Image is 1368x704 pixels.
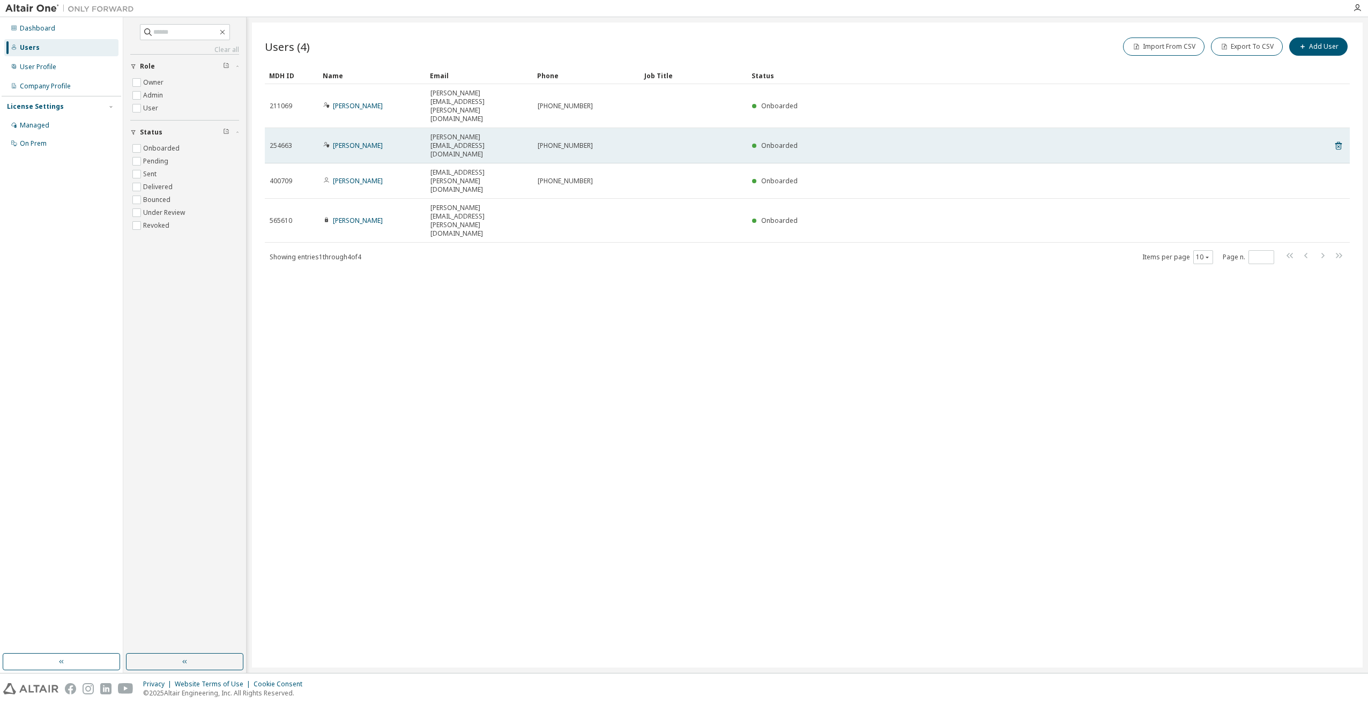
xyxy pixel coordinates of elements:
span: Clear filter [223,62,229,71]
label: Bounced [143,193,173,206]
span: 211069 [270,102,292,110]
a: Clear all [130,46,239,54]
img: facebook.svg [65,683,76,694]
span: [PHONE_NUMBER] [538,141,593,150]
span: [PERSON_NAME][EMAIL_ADDRESS][DOMAIN_NAME] [430,133,528,159]
span: Onboarded [761,141,798,150]
span: [PHONE_NUMBER] [538,177,593,185]
label: Revoked [143,219,172,232]
label: Delivered [143,181,175,193]
img: Altair One [5,3,139,14]
div: User Profile [20,63,56,71]
span: 254663 [270,141,292,150]
a: [PERSON_NAME] [333,101,383,110]
span: Onboarded [761,101,798,110]
div: License Settings [7,102,64,111]
div: Email [430,67,529,84]
button: Export To CSV [1211,38,1283,56]
div: Name [323,67,421,84]
span: [PERSON_NAME][EMAIL_ADDRESS][PERSON_NAME][DOMAIN_NAME] [430,204,528,238]
span: Clear filter [223,128,229,137]
a: [PERSON_NAME] [333,141,383,150]
button: Import From CSV [1123,38,1205,56]
div: Job Title [644,67,743,84]
button: Status [130,121,239,144]
label: Pending [143,155,170,168]
span: Onboarded [761,216,798,225]
span: [EMAIL_ADDRESS][PERSON_NAME][DOMAIN_NAME] [430,168,528,194]
div: Managed [20,121,49,130]
img: instagram.svg [83,683,94,694]
div: Company Profile [20,82,71,91]
div: Status [752,67,1294,84]
img: youtube.svg [118,683,133,694]
div: Privacy [143,680,175,688]
img: altair_logo.svg [3,683,58,694]
a: [PERSON_NAME] [333,176,383,185]
span: Items per page [1142,250,1213,264]
span: Users (4) [265,39,310,54]
span: Status [140,128,162,137]
button: Role [130,55,239,78]
div: Website Terms of Use [175,680,254,688]
span: 400709 [270,177,292,185]
a: [PERSON_NAME] [333,216,383,225]
span: Role [140,62,155,71]
span: 565610 [270,216,292,225]
img: linkedin.svg [100,683,111,694]
span: Page n. [1223,250,1274,264]
span: Onboarded [761,176,798,185]
button: Add User [1289,38,1348,56]
div: Dashboard [20,24,55,33]
div: On Prem [20,139,47,148]
p: © 2025 Altair Engineering, Inc. All Rights Reserved. [143,688,309,698]
div: MDH ID [269,67,314,84]
label: Onboarded [143,142,182,155]
div: Phone [537,67,636,84]
span: [PERSON_NAME][EMAIL_ADDRESS][PERSON_NAME][DOMAIN_NAME] [430,89,528,123]
label: Sent [143,168,159,181]
div: Cookie Consent [254,680,309,688]
label: Owner [143,76,166,89]
span: Showing entries 1 through 4 of 4 [270,252,361,261]
label: User [143,102,160,115]
label: Under Review [143,206,187,219]
span: [PHONE_NUMBER] [538,102,593,110]
button: 10 [1196,253,1210,261]
div: Users [20,43,40,52]
label: Admin [143,89,165,102]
